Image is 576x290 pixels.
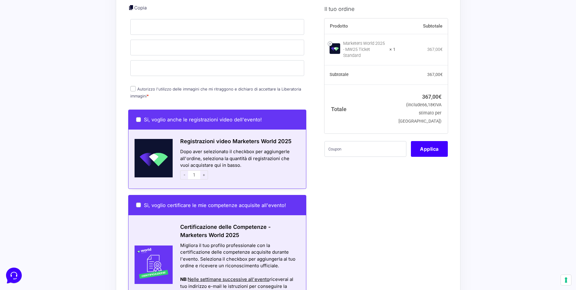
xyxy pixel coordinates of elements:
[427,72,443,77] bdi: 367,00
[343,40,386,58] div: Marketers World 2025 - MW25 Ticket Standard
[200,170,208,180] span: +
[173,148,306,181] div: Dopo aver selezionato il checkbox per aggiungerle all'ordine, seleziona la quantità di registrazi...
[330,43,340,54] img: Marketers World 2025 - MW25 Ticket Standard
[5,5,102,15] h2: Ciao da Marketers 👋
[180,276,187,282] strong: NB
[188,170,200,180] input: 1
[411,141,448,157] button: Applica
[427,47,443,51] bdi: 367,00
[440,72,443,77] span: €
[42,194,79,208] button: Messaggi
[422,102,435,107] span: 66,18
[129,246,173,284] img: Certificazione-MW24-300x300-1.jpg
[136,203,141,207] input: Sì, voglio certificare le mie competenze acquisite all'evento!
[134,5,147,11] a: Copia
[64,75,111,80] a: Apri Centro Assistenza
[399,102,441,124] small: (include IVA stimato per [GEOGRAPHIC_DATA])
[130,86,136,91] input: Autorizzo l'utilizzo delle immagini che mi ritraggono e dichiaro di accettare la Liberatoria imma...
[324,84,395,133] th: Totale
[180,269,298,276] div: Azioni del messaggio
[438,93,441,100] span: €
[324,65,395,84] th: Subtotale
[422,93,441,100] bdi: 367,00
[324,141,406,157] input: Coupon
[130,87,301,98] label: Autorizzo l'utilizzo delle immagini che mi ritraggono e dichiaro di accettare la Liberatoria imma...
[29,34,41,46] img: dark
[128,5,134,11] a: Copia i dettagli dell'acquirente
[136,117,141,122] input: Si, voglio anche le registrazioni video dell'evento!
[10,51,111,63] button: Inizia una conversazione
[433,102,435,107] span: €
[144,117,262,123] span: Si, voglio anche le registrazioni video dell'evento!
[5,266,23,285] iframe: Customerly Messenger Launcher
[180,242,298,269] div: Migliora il tuo profilo professionale con la certificazione delle competenze acquisite durante l'...
[39,54,89,59] span: Inizia una conversazione
[440,47,443,51] span: €
[561,275,571,285] button: Le tue preferenze relative al consenso per le tecnologie di tracciamento
[10,75,47,80] span: Trova una risposta
[93,203,102,208] p: Aiuto
[324,18,395,34] th: Prodotto
[19,34,31,46] img: dark
[52,203,69,208] p: Messaggi
[180,138,291,144] span: Registrazioni video Marketers World 2025
[324,5,448,13] h3: Il tuo ordine
[180,224,271,238] span: Certificazione delle Competenze - Marketers World 2025
[180,170,188,180] span: -
[18,203,28,208] p: Home
[144,202,286,208] span: Sì, voglio certificare le mie competenze acquisite all'evento!
[79,194,116,208] button: Aiuto
[395,18,448,34] th: Subtotale
[10,34,22,46] img: dark
[5,194,42,208] button: Home
[14,88,99,94] input: Cerca un articolo...
[389,46,395,52] strong: × 1
[129,139,173,177] img: Schermata-2022-04-11-alle-18.28.41.png
[10,24,51,29] span: Le tue conversazioni
[188,276,269,282] span: Nelle settimane successive all'evento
